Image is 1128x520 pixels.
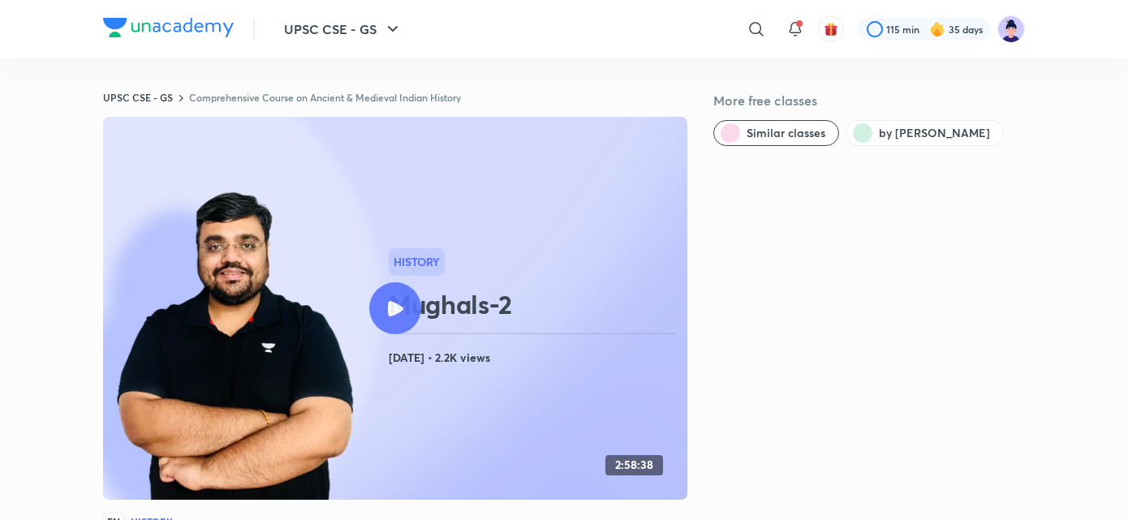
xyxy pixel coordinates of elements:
img: Company Logo [103,18,234,37]
h5: More free classes [713,91,1025,110]
h4: 2:58:38 [615,458,653,472]
span: Similar classes [747,125,825,141]
a: Company Logo [103,18,234,41]
span: by Pratik Nayak [879,125,990,141]
a: Comprehensive Course on Ancient & Medieval Indian History [189,91,461,104]
button: UPSC CSE - GS [274,13,412,45]
button: avatar [818,16,844,42]
button: by Pratik Nayak [846,120,1004,146]
h2: Mughals-2 [389,288,681,320]
img: Ravi Chalotra [997,15,1025,43]
button: Similar classes [713,120,839,146]
img: avatar [824,22,838,37]
h4: [DATE] • 2.2K views [389,347,681,368]
a: UPSC CSE - GS [103,91,173,104]
img: streak [929,21,945,37]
